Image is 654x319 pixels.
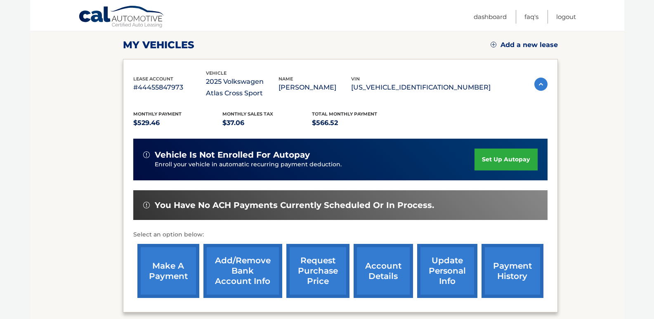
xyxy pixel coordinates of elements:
span: name [279,76,293,82]
a: payment history [482,244,543,298]
span: vin [351,76,360,82]
h2: my vehicles [123,39,194,51]
img: add.svg [491,42,496,47]
a: FAQ's [524,10,538,24]
p: $529.46 [133,117,223,129]
p: #44455847973 [133,82,206,93]
a: set up autopay [475,149,537,170]
span: lease account [133,76,173,82]
p: Enroll your vehicle in automatic recurring payment deduction. [155,160,475,169]
img: accordion-active.svg [534,78,548,91]
span: vehicle [206,70,227,76]
p: Select an option below: [133,230,548,240]
p: 2025 Volkswagen Atlas Cross Sport [206,76,279,99]
span: You have no ACH payments currently scheduled or in process. [155,200,434,210]
a: Add/Remove bank account info [203,244,282,298]
p: [US_VEHICLE_IDENTIFICATION_NUMBER] [351,82,491,93]
p: $37.06 [222,117,312,129]
a: Cal Automotive [78,5,165,29]
p: [PERSON_NAME] [279,82,351,93]
a: Dashboard [474,10,507,24]
span: Monthly sales Tax [222,111,273,117]
img: alert-white.svg [143,151,150,158]
a: make a payment [137,244,199,298]
img: alert-white.svg [143,202,150,208]
span: vehicle is not enrolled for autopay [155,150,310,160]
a: update personal info [417,244,477,298]
p: $566.52 [312,117,401,129]
a: account details [354,244,413,298]
span: Monthly Payment [133,111,182,117]
a: Logout [556,10,576,24]
a: Add a new lease [491,41,558,49]
span: Total Monthly Payment [312,111,377,117]
a: request purchase price [286,244,349,298]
